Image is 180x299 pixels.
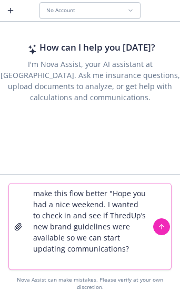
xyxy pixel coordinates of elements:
[39,2,141,19] button: No Account
[39,41,155,54] h2: How can I help you [DATE]?
[8,276,172,291] div: Nova Assist can make mistakes. Please verify at your own discretion.
[27,184,153,269] textarea: make this flow better "Hope you had a nice weekend. I wanted to check in and see if ThredUp’s new...
[2,2,19,19] button: Create a new chat
[46,7,75,14] span: No Account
